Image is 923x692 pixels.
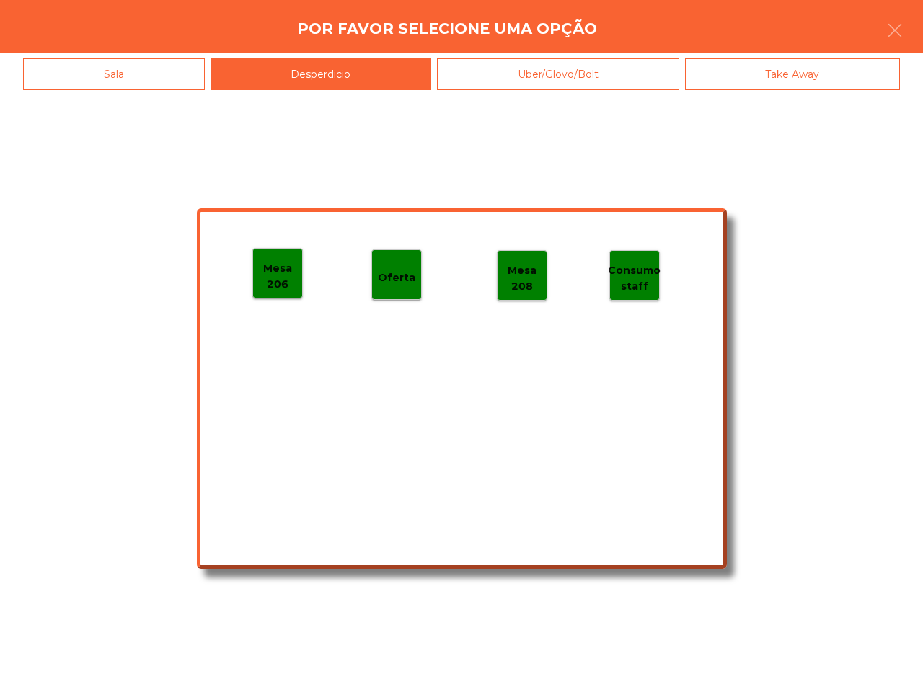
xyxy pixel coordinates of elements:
[23,58,205,91] div: Sala
[685,58,901,91] div: Take Away
[297,18,597,40] h4: Por favor selecione uma opção
[608,262,661,295] p: Consumo staff
[253,260,302,293] p: Mesa 206
[211,58,432,91] div: Desperdicio
[498,262,547,295] p: Mesa 208
[437,58,679,91] div: Uber/Glovo/Bolt
[378,270,415,286] p: Oferta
